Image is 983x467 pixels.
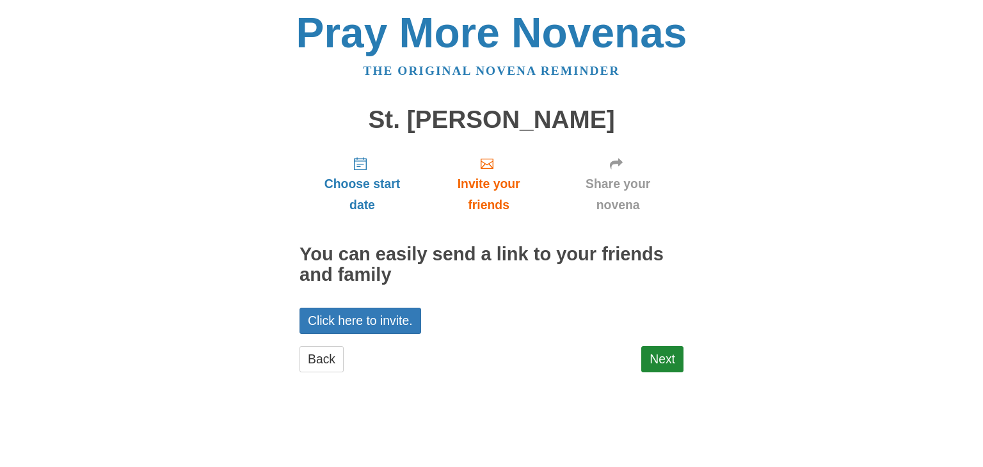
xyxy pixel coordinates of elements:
[300,346,344,372] a: Back
[552,146,683,222] a: Share your novena
[425,146,552,222] a: Invite your friends
[296,9,687,56] a: Pray More Novenas
[300,146,425,222] a: Choose start date
[300,106,683,134] h1: St. [PERSON_NAME]
[641,346,683,372] a: Next
[438,173,539,216] span: Invite your friends
[565,173,671,216] span: Share your novena
[300,244,683,285] h2: You can easily send a link to your friends and family
[300,308,421,334] a: Click here to invite.
[364,64,620,77] a: The original novena reminder
[312,173,412,216] span: Choose start date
